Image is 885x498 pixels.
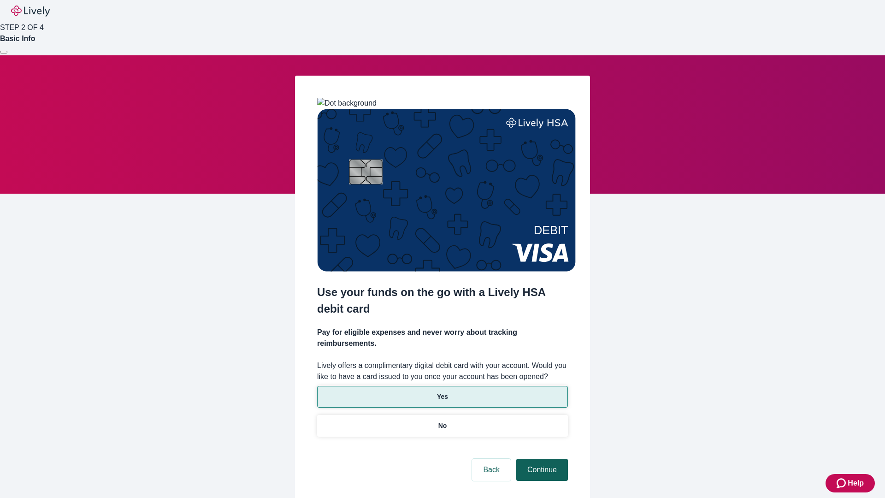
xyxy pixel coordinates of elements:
[848,478,864,489] span: Help
[826,474,875,492] button: Zendesk support iconHelp
[317,109,576,272] img: Debit card
[317,415,568,437] button: No
[438,421,447,431] p: No
[317,386,568,408] button: Yes
[516,459,568,481] button: Continue
[837,478,848,489] svg: Zendesk support icon
[317,360,568,382] label: Lively offers a complimentary digital debit card with your account. Would you like to have a card...
[11,6,50,17] img: Lively
[317,327,568,349] h4: Pay for eligible expenses and never worry about tracking reimbursements.
[317,98,377,109] img: Dot background
[437,392,448,402] p: Yes
[317,284,568,317] h2: Use your funds on the go with a Lively HSA debit card
[472,459,511,481] button: Back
